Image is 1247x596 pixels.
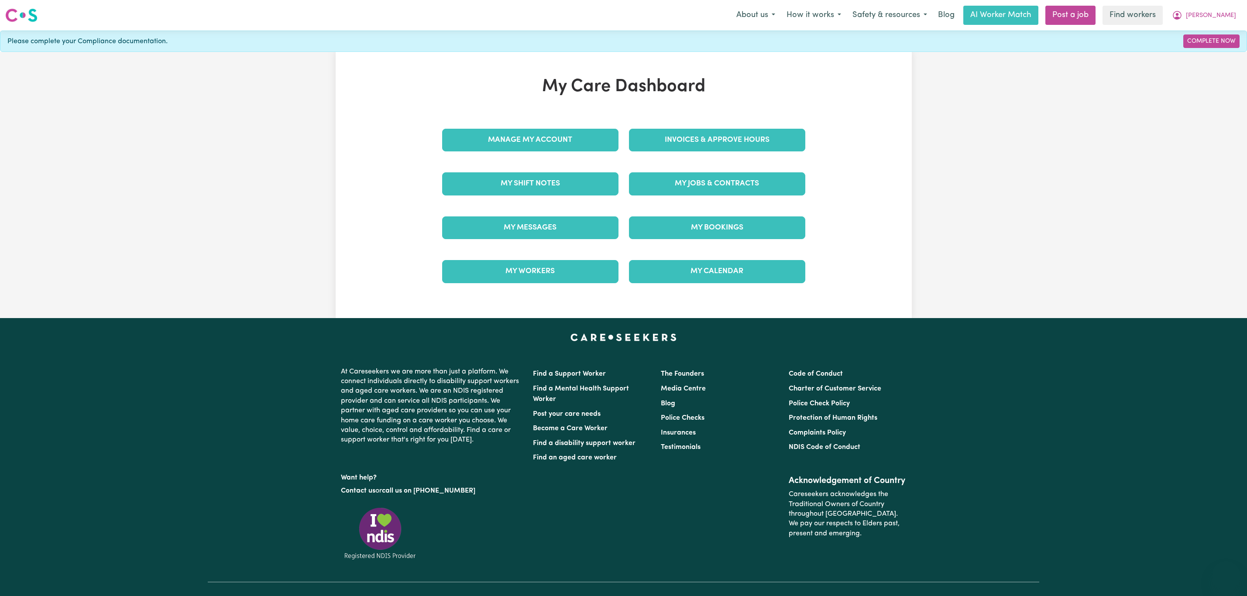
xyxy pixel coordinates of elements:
[661,400,675,407] a: Blog
[341,483,522,499] p: or
[847,6,933,24] button: Safety & resources
[789,444,860,451] a: NDIS Code of Conduct
[661,385,706,392] a: Media Centre
[442,216,618,239] a: My Messages
[789,370,843,377] a: Code of Conduct
[5,7,38,23] img: Careseekers logo
[629,216,805,239] a: My Bookings
[1045,6,1096,25] a: Post a job
[1103,6,1163,25] a: Find workers
[341,487,375,494] a: Contact us
[533,385,629,403] a: Find a Mental Health Support Worker
[1183,34,1240,48] a: Complete Now
[437,76,811,97] h1: My Care Dashboard
[533,425,608,432] a: Become a Care Worker
[533,454,617,461] a: Find an aged care worker
[382,487,475,494] a: call us on [PHONE_NUMBER]
[629,260,805,283] a: My Calendar
[661,370,704,377] a: The Founders
[963,6,1038,25] a: AI Worker Match
[442,172,618,195] a: My Shift Notes
[442,129,618,151] a: Manage My Account
[789,385,881,392] a: Charter of Customer Service
[661,414,704,421] a: Police Checks
[661,444,701,451] a: Testimonials
[789,400,850,407] a: Police Check Policy
[789,476,906,486] h2: Acknowledgement of Country
[341,506,419,561] img: Registered NDIS provider
[1212,561,1240,589] iframe: Button to launch messaging window, conversation in progress
[629,172,805,195] a: My Jobs & Contracts
[629,129,805,151] a: Invoices & Approve Hours
[789,429,846,436] a: Complaints Policy
[781,6,847,24] button: How it works
[5,5,38,25] a: Careseekers logo
[341,363,522,449] p: At Careseekers we are more than just a platform. We connect individuals directly to disability su...
[442,260,618,283] a: My Workers
[7,36,168,47] span: Please complete your Compliance documentation.
[789,486,906,542] p: Careseekers acknowledges the Traditional Owners of Country throughout [GEOGRAPHIC_DATA]. We pay o...
[1166,6,1242,24] button: My Account
[661,429,696,436] a: Insurances
[533,411,601,418] a: Post your care needs
[533,440,636,447] a: Find a disability support worker
[731,6,781,24] button: About us
[933,6,960,25] a: Blog
[570,334,677,341] a: Careseekers home page
[341,469,522,483] p: Want help?
[533,370,606,377] a: Find a Support Worker
[1186,11,1236,21] span: [PERSON_NAME]
[789,414,877,421] a: Protection of Human Rights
